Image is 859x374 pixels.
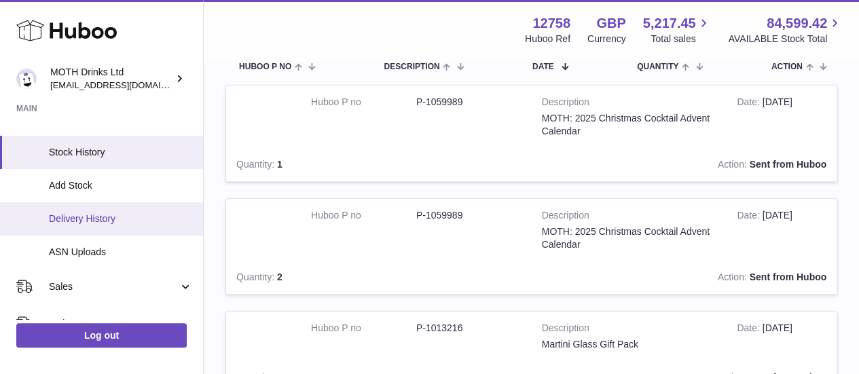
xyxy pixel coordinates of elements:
td: Martini Glass Gift Pack [532,312,727,361]
strong: Date [737,210,762,224]
strong: 12758 [532,14,570,33]
strong: Action [718,159,750,173]
dt: Huboo P no [311,96,416,109]
dd: P-1013216 [416,322,522,335]
td: [DATE] [727,86,837,148]
span: Total sales [651,33,711,45]
td: 1 [226,148,336,181]
td: [DATE] [727,312,837,361]
strong: Date [737,96,762,111]
strong: Sent from Huboo [749,272,826,282]
span: Huboo P no [239,62,291,71]
a: 84,599.42 AVAILABLE Stock Total [728,14,843,45]
td: 2 [226,261,336,294]
strong: Action [718,272,750,286]
span: ASN Uploads [49,246,193,259]
div: Currency [587,33,626,45]
strong: Quantity [236,159,277,173]
strong: Date [737,322,762,337]
a: Log out [16,323,187,348]
span: Add Stock [49,179,193,192]
td: MOTH: 2025 Christmas Cocktail Advent Calendar [532,86,727,148]
span: [EMAIL_ADDRESS][DOMAIN_NAME] [50,79,200,90]
dt: Huboo P no [311,209,416,222]
dd: P-1059989 [416,209,522,222]
td: MOTH: 2025 Christmas Cocktail Advent Calendar [532,199,727,261]
span: Action [771,62,803,71]
span: Stock History [49,146,193,159]
img: orders@mothdrinks.com [16,69,37,89]
strong: Description [542,322,717,338]
div: MOTH Drinks Ltd [50,66,172,92]
strong: GBP [596,14,625,33]
span: 5,217.45 [643,14,696,33]
strong: Quantity [236,272,277,286]
strong: Description [542,96,717,112]
span: Date [532,62,554,71]
span: Delivery History [49,212,193,225]
span: Quantity [637,62,678,71]
td: [DATE] [727,199,837,261]
span: Orders [49,317,179,330]
div: Huboo Ref [525,33,570,45]
span: Description [384,62,439,71]
strong: Sent from Huboo [749,159,826,170]
span: Sales [49,280,179,293]
dd: P-1059989 [416,96,522,109]
span: 84,599.42 [767,14,827,33]
dt: Huboo P no [311,322,416,335]
strong: Description [542,209,717,225]
a: 5,217.45 Total sales [643,14,712,45]
span: AVAILABLE Stock Total [728,33,843,45]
